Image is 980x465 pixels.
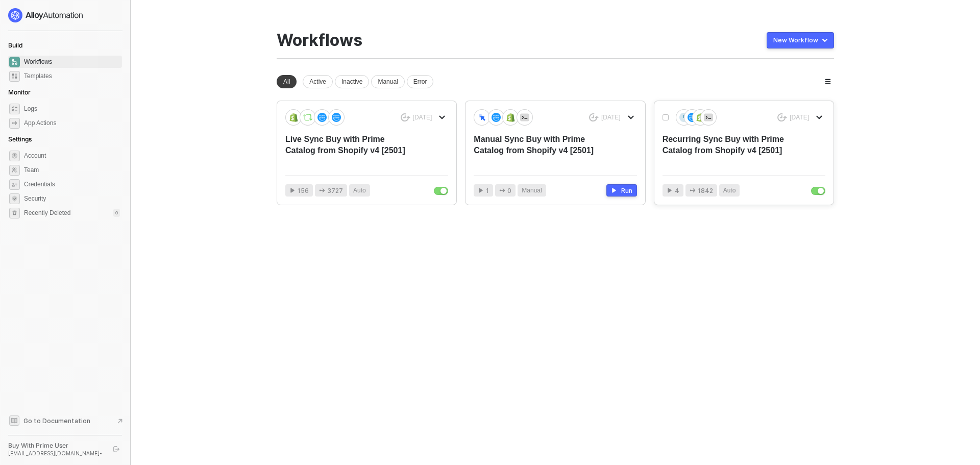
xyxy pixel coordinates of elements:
[9,179,20,190] span: credentials
[486,186,489,195] span: 1
[289,113,298,122] img: icon
[24,70,120,82] span: Templates
[723,186,736,195] span: Auto
[24,56,120,68] span: Workflows
[506,113,515,122] img: icon
[9,151,20,161] span: settings
[679,113,689,122] img: icon
[698,186,713,195] span: 1842
[327,186,343,195] span: 3727
[522,186,542,195] span: Manual
[285,134,415,167] div: Live Sync Buy with Prime Catalog from Shopify v4 [2501]
[8,450,104,457] div: [EMAIL_ADDRESS][DOMAIN_NAME] •
[8,442,104,450] div: Buy With Prime User
[777,113,787,122] span: icon-success-page
[9,165,20,176] span: team
[621,186,632,195] div: Run
[696,113,705,122] img: icon
[413,113,432,122] div: [DATE]
[499,187,505,193] span: icon-app-actions
[371,75,404,88] div: Manual
[8,414,122,427] a: Knowledge Base
[589,113,599,122] span: icon-success-page
[24,150,120,162] span: Account
[335,75,369,88] div: Inactive
[9,208,20,218] span: settings
[690,187,696,193] span: icon-app-actions
[9,118,20,129] span: icon-app-actions
[474,134,604,167] div: Manual Sync Buy with Prime Catalog from Shopify v4 [2501]
[407,75,434,88] div: Error
[319,187,325,193] span: icon-app-actions
[601,113,621,122] div: [DATE]
[277,31,362,50] div: Workflows
[9,104,20,114] span: icon-logs
[24,103,120,115] span: Logs
[24,164,120,176] span: Team
[816,114,822,120] span: icon-arrow-down
[663,134,793,167] div: Recurring Sync Buy with Prime Catalog from Shopify v4 [2501]
[688,113,697,122] img: icon
[8,8,84,22] img: logo
[23,417,90,425] span: Go to Documentation
[24,119,56,128] div: App Actions
[628,114,634,120] span: icon-arrow-down
[298,186,309,195] span: 156
[24,209,70,217] span: Recently Deleted
[8,41,22,49] span: Build
[8,135,32,143] span: Settings
[606,184,637,197] button: Run
[507,186,511,195] span: 0
[113,446,119,452] span: logout
[492,113,501,122] img: icon
[353,186,366,195] span: Auto
[115,416,125,426] span: document-arrow
[477,113,486,121] img: icon
[303,113,312,122] img: icon
[9,193,20,204] span: security
[520,113,529,122] img: icon
[704,113,713,122] img: icon
[9,57,20,67] span: dashboard
[332,113,341,122] img: icon
[24,178,120,190] span: Credentials
[24,192,120,205] span: Security
[401,113,410,122] span: icon-success-page
[277,75,297,88] div: All
[675,186,679,195] span: 4
[790,113,809,122] div: [DATE]
[439,114,445,120] span: icon-arrow-down
[303,75,333,88] div: Active
[767,32,834,48] button: New Workflow
[8,88,31,96] span: Monitor
[317,113,327,122] img: icon
[8,8,122,22] a: logo
[9,415,19,426] span: documentation
[9,71,20,82] span: marketplace
[773,36,818,44] div: New Workflow
[113,209,120,217] div: 0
